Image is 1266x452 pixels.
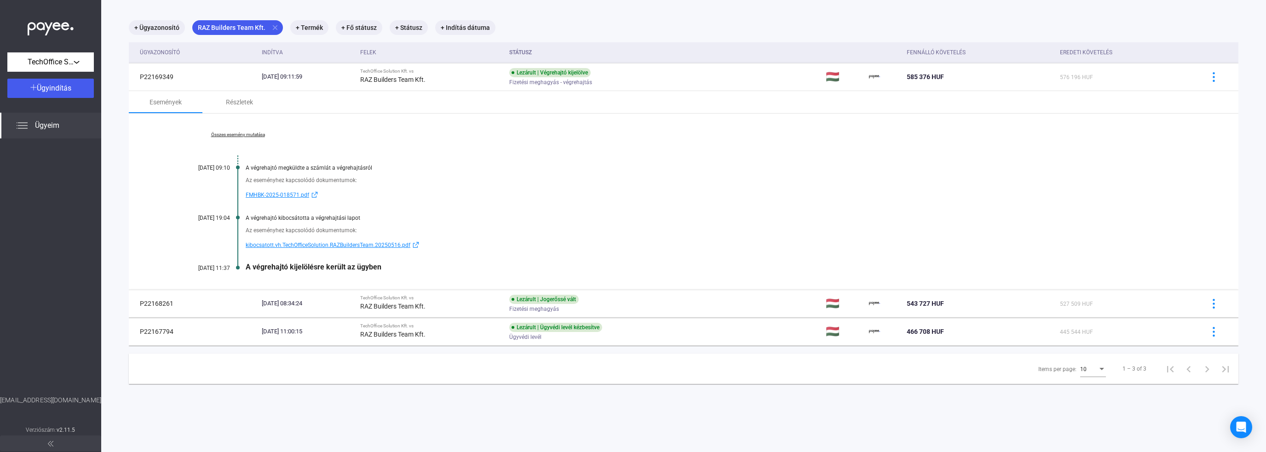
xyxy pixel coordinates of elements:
mat-chip: + Státusz [390,20,428,35]
td: 🇭🇺 [822,290,865,317]
span: 543 727 HUF [907,300,944,307]
a: Összes esemény mutatása [175,132,301,137]
td: P22169349 [129,63,258,91]
div: A végrehajtó kijelölésre került az ügyben [246,263,1192,271]
img: list.svg [17,120,28,131]
div: Események [150,97,182,108]
div: [DATE] 09:11:59 [262,72,353,81]
div: Ügyazonosító [140,47,180,58]
td: P22168261 [129,290,258,317]
div: Fennálló követelés [907,47,1053,58]
span: 576 196 HUF [1060,74,1093,80]
div: Részletek [226,97,253,108]
strong: RAZ Builders Team Kft. [360,303,426,310]
img: payee-logo [869,298,880,309]
mat-chip: + Ügyazonosító [129,20,185,35]
mat-chip: + Indítás dátuma [435,20,495,35]
img: external-link-blue [309,191,320,198]
div: A végrehajtó kibocsátotta a végrehajtási lapot [246,215,1192,221]
div: Eredeti követelés [1060,47,1112,58]
mat-chip: + Termék [290,20,328,35]
div: Lezárult | Végrehajtó kijelölve [509,68,591,77]
img: payee-logo [869,326,880,337]
div: Az eseményhez kapcsolódó dokumentumok: [246,226,1192,235]
td: P22167794 [129,318,258,345]
div: Felek [360,47,502,58]
div: TechOffice Solution Kft. vs [360,295,502,301]
img: external-link-blue [410,241,421,248]
img: more-blue [1209,72,1219,82]
div: Felek [360,47,376,58]
span: TechOffice Solution Kft. [28,57,74,68]
div: [DATE] 19:04 [175,215,230,221]
img: plus-white.svg [30,84,37,91]
div: [DATE] 08:34:24 [262,299,353,308]
td: 🇭🇺 [822,63,865,91]
div: [DATE] 09:10 [175,165,230,171]
button: Previous page [1180,360,1198,378]
div: TechOffice Solution Kft. vs [360,323,502,329]
span: Ügyindítás [37,84,71,92]
a: FMHBK-2025-018571.pdfexternal-link-blue [246,189,1192,200]
a: kibocsatott.vh.TechOfficeSolution.RAZBuildersTeam.20250516.pdfexternal-link-blue [246,240,1192,251]
mat-chip: + Fő státusz [336,20,382,35]
div: Lezárult | Ügyvédi levél kézbesítve [509,323,602,332]
span: FMHBK-2025-018571.pdf [246,189,309,200]
div: Items per page: [1038,364,1076,375]
span: Fizetési meghagyás - végrehajtás [509,77,592,88]
div: Az eseményhez kapcsolódó dokumentumok: [246,176,1192,185]
div: Open Intercom Messenger [1230,416,1252,438]
img: more-blue [1209,299,1219,309]
div: [DATE] 11:37 [175,265,230,271]
button: TechOffice Solution Kft. [7,52,94,72]
div: 1 – 3 of 3 [1122,363,1146,374]
button: First page [1161,360,1180,378]
button: Next page [1198,360,1216,378]
strong: v2.11.5 [57,427,75,433]
mat-icon: close [271,23,279,32]
div: Ügyazonosító [140,47,254,58]
mat-select: Items per page: [1080,363,1106,374]
div: A végrehajtó megküldte a számlát a végrehajtásról [246,165,1192,171]
span: Ügyeim [35,120,59,131]
button: Last page [1216,360,1235,378]
div: Eredeti követelés [1060,47,1192,58]
div: Indítva [262,47,353,58]
span: Fizetési meghagyás [509,303,559,315]
div: Fennálló követelés [907,47,966,58]
div: TechOffice Solution Kft. vs [360,69,502,74]
img: white-payee-white-dot.svg [28,17,74,36]
mat-chip: RAZ Builders Team Kft. [192,20,283,35]
th: Státusz [506,42,822,63]
img: payee-logo [869,71,880,82]
span: 585 376 HUF [907,73,944,80]
span: 466 708 HUF [907,328,944,335]
button: more-blue [1204,67,1223,86]
img: more-blue [1209,327,1219,337]
button: more-blue [1204,322,1223,341]
button: more-blue [1204,294,1223,313]
span: 10 [1080,366,1087,372]
span: Ügyvédi levél [509,332,541,343]
div: Indítva [262,47,283,58]
div: Lezárult | Jogerőssé vált [509,295,579,304]
img: arrow-double-left-grey.svg [48,441,53,446]
div: [DATE] 11:00:15 [262,327,353,336]
span: 445 544 HUF [1060,329,1093,335]
td: 🇭🇺 [822,318,865,345]
button: Ügyindítás [7,79,94,98]
span: 527 509 HUF [1060,301,1093,307]
span: kibocsatott.vh.TechOfficeSolution.RAZBuildersTeam.20250516.pdf [246,240,410,251]
strong: RAZ Builders Team Kft. [360,331,426,338]
strong: RAZ Builders Team Kft. [360,76,426,83]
